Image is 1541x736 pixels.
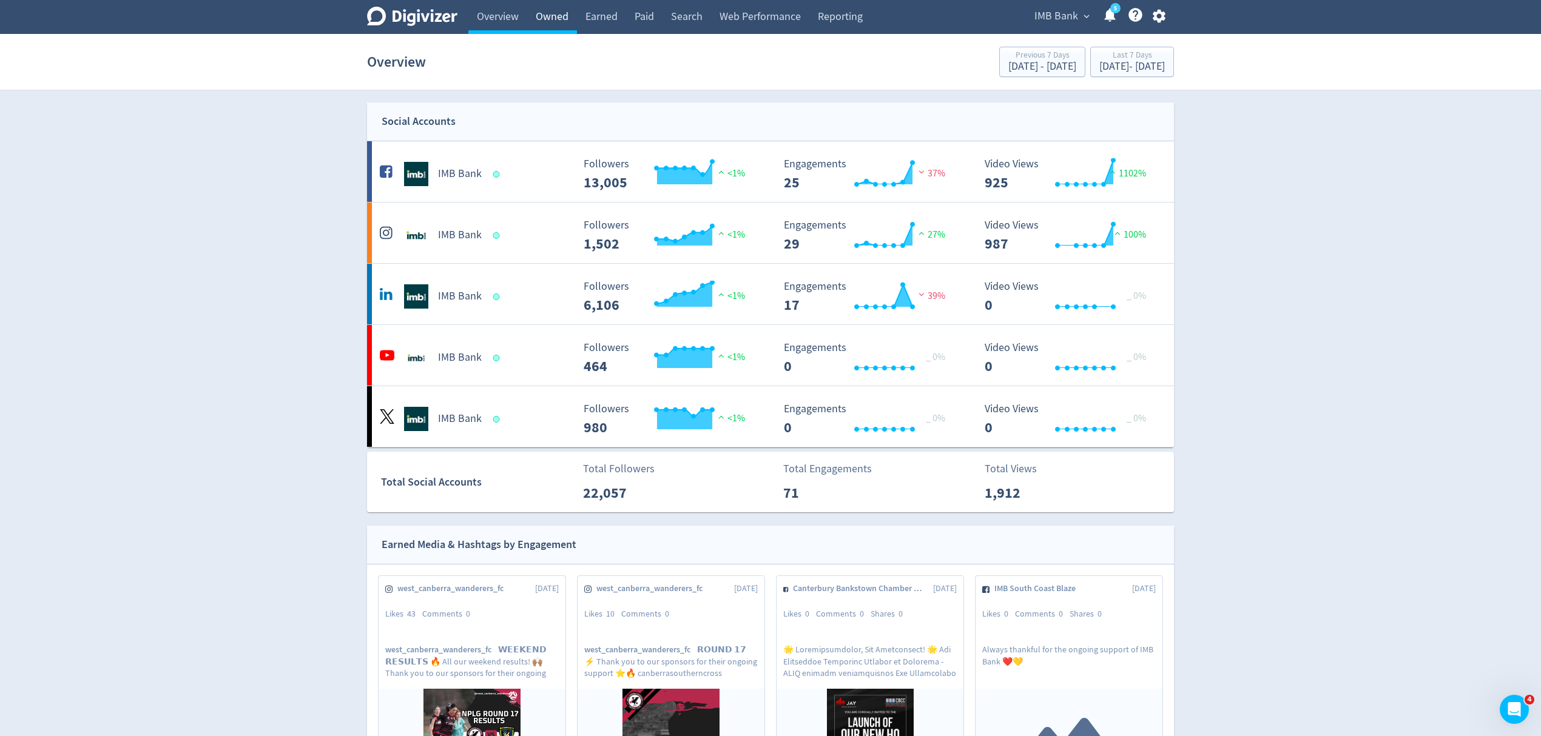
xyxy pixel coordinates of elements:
span: _ 0% [1127,290,1146,302]
span: Data last synced: 13 Aug 2025, 5:02am (AEST) [493,232,504,239]
svg: Engagements 0 [778,403,960,435]
img: positive-performance.svg [1107,167,1119,176]
a: IMB Bank undefinedIMB Bank Followers --- Followers 980 <1% Engagements 0 Engagements 0 _ 0% Video... [367,386,1174,447]
span: _ 0% [926,351,945,363]
span: [DATE] [1132,583,1156,595]
svg: Video Views 0 [979,281,1161,313]
svg: Followers --- [578,219,760,252]
div: Last 7 Days [1099,51,1165,61]
div: Total Social Accounts [381,473,575,491]
div: Likes [584,608,621,620]
span: Data last synced: 13 Aug 2025, 11:01am (AEST) [493,293,504,300]
span: 4 [1525,695,1534,704]
button: Last 7 Days[DATE]- [DATE] [1090,47,1174,77]
svg: Followers --- [578,158,760,190]
div: Shares [1070,608,1108,620]
span: <1% [715,229,745,241]
p: 1,912 [985,482,1054,504]
img: IMB Bank undefined [404,284,428,309]
span: west_canberra_wanderers_fc [385,644,498,655]
span: 100% [1111,229,1146,241]
p: 22,057 [583,482,653,504]
svg: Video Views 0 [979,403,1161,435]
svg: Engagements 0 [778,342,960,374]
img: positive-performance.svg [915,229,928,238]
span: west_canberra_wanderers_fc [584,644,697,655]
svg: Engagements 17 [778,281,960,313]
img: IMB Bank undefined [404,407,428,431]
span: west_canberra_wanderers_fc [397,583,510,595]
div: Comments [816,608,871,620]
p: 𝗥𝗢𝗨𝗡𝗗 𝟭𝟳 ⚡️ Thank you to our sponsors for their ongoing support ⭐️🔥 canberrasoutherncross adhamip... [584,644,758,678]
a: IMB Bank undefinedIMB Bank Followers --- Followers 464 <1% Engagements 0 Engagements 0 _ 0% Video... [367,325,1174,386]
span: _ 0% [926,412,945,424]
h5: IMB Bank [438,412,482,426]
img: IMB Bank undefined [404,223,428,247]
span: 1102% [1107,167,1146,179]
span: 39% [915,290,945,302]
span: west_canberra_wanderers_fc [596,583,709,595]
span: 0 [1059,608,1063,619]
div: Shares [871,608,909,620]
span: Data last synced: 13 Aug 2025, 8:01am (AEST) [493,355,504,361]
div: [DATE] - [DATE] [1008,61,1076,72]
img: positive-performance.svg [715,351,727,360]
a: IMB Bank undefinedIMB Bank Followers --- Followers 13,005 <1% Engagements 25 Engagements 25 37% V... [367,141,1174,202]
div: [DATE] - [DATE] [1099,61,1165,72]
a: IMB Bank undefinedIMB Bank Followers --- Followers 6,106 <1% Engagements 17 Engagements 17 39% Vi... [367,264,1174,324]
h5: IMB Bank [438,228,482,243]
span: [DATE] [933,583,957,595]
svg: Followers --- [578,342,760,374]
span: 10 [606,608,615,619]
img: IMB Bank undefined [404,346,428,370]
span: expand_more [1081,11,1092,22]
img: positive-performance.svg [715,167,727,176]
span: 0 [899,608,903,619]
div: Comments [621,608,676,620]
h5: IMB Bank [438,350,482,365]
img: positive-performance.svg [1111,229,1124,238]
span: 0 [466,608,470,619]
img: positive-performance.svg [715,229,727,238]
p: Total Followers [583,461,655,477]
span: Data last synced: 13 Aug 2025, 12:02pm (AEST) [493,416,504,423]
span: 27% [915,229,945,241]
text: 5 [1114,4,1117,13]
div: Likes [385,608,422,620]
span: 0 [860,608,864,619]
a: IMB Bank undefinedIMB Bank Followers --- Followers 1,502 <1% Engagements 29 Engagements 29 27% Vi... [367,202,1174,263]
span: [DATE] [535,583,559,595]
svg: Video Views 925 [979,158,1161,190]
div: Comments [1015,608,1070,620]
div: Likes [982,608,1015,620]
p: 𝗪𝗘𝗘𝗞𝗘𝗡𝗗 𝗥𝗘𝗦𝗨𝗟𝗧𝗦 🔥 All our weekend results! 🙌🏽 Thank you to our sponsors for their ongoing support... [385,644,559,678]
svg: Video Views 987 [979,219,1161,252]
p: Total Engagements [783,461,872,477]
span: IMB Bank [1034,7,1078,26]
div: Likes [783,608,816,620]
svg: Engagements 25 [778,158,960,190]
span: Data last synced: 13 Aug 2025, 2:02pm (AEST) [493,171,504,178]
a: 5 [1110,3,1121,13]
span: <1% [715,167,745,179]
span: 37% [915,167,945,179]
div: Comments [422,608,477,620]
p: 71 [783,482,853,504]
span: _ 0% [1127,351,1146,363]
button: IMB Bank [1030,7,1093,26]
span: Canterbury Bankstown Chamber of Commerce - CBCC [793,583,933,595]
svg: Followers --- [578,403,760,435]
div: Previous 7 Days [1008,51,1076,61]
span: <1% [715,412,745,424]
img: positive-performance.svg [715,290,727,299]
span: 0 [665,608,669,619]
iframe: Intercom live chat [1500,695,1529,724]
span: IMB South Coast Blaze [994,583,1082,595]
img: negative-performance.svg [915,167,928,176]
span: [DATE] [734,583,758,595]
span: _ 0% [1127,412,1146,424]
h1: Overview [367,42,426,81]
img: IMB Bank undefined [404,162,428,186]
img: negative-performance.svg [915,290,928,299]
img: positive-performance.svg [715,412,727,421]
